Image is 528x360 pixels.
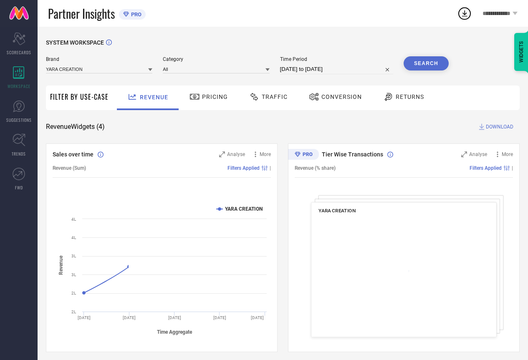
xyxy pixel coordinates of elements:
[396,93,424,100] span: Returns
[71,217,76,222] text: 4L
[227,151,245,157] span: Analyse
[227,165,260,171] span: Filters Applied
[163,56,269,62] span: Category
[71,254,76,258] text: 3L
[251,315,264,320] text: [DATE]
[469,151,487,157] span: Analyse
[48,5,115,22] span: Partner Insights
[58,255,64,275] tspan: Revenue
[502,151,513,157] span: More
[295,165,336,171] span: Revenue (% share)
[260,151,271,157] span: More
[15,184,23,191] span: FWD
[46,39,104,46] span: SYSTEM WORKSPACE
[213,315,226,320] text: [DATE]
[53,165,86,171] span: Revenue (Sum)
[280,64,393,74] input: Select time period
[404,56,449,70] button: Search
[46,56,152,62] span: Brand
[129,11,141,18] span: PRO
[7,49,31,55] span: SCORECARDS
[457,6,472,21] div: Open download list
[270,165,271,171] span: |
[168,315,181,320] text: [DATE]
[71,235,76,240] text: 4L
[512,165,513,171] span: |
[78,315,91,320] text: [DATE]
[219,151,225,157] svg: Zoom
[318,208,356,214] span: YARA CREATION
[322,151,383,158] span: Tier Wise Transactions
[157,329,192,335] tspan: Time Aggregate
[8,83,30,89] span: WORKSPACE
[470,165,502,171] span: Filters Applied
[461,151,467,157] svg: Zoom
[71,272,76,277] text: 3L
[140,94,168,101] span: Revenue
[262,93,288,100] span: Traffic
[50,92,109,102] span: Filter By Use-Case
[486,123,513,131] span: DOWNLOAD
[6,117,32,123] span: SUGGESTIONS
[288,149,319,161] div: Premium
[71,291,76,295] text: 2L
[280,56,393,62] span: Time Period
[225,206,263,212] text: YARA CREATION
[202,93,228,100] span: Pricing
[12,151,26,157] span: TRENDS
[53,151,93,158] span: Sales over time
[71,310,76,314] text: 2L
[123,315,136,320] text: [DATE]
[46,123,105,131] span: Revenue Widgets ( 4 )
[321,93,362,100] span: Conversion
